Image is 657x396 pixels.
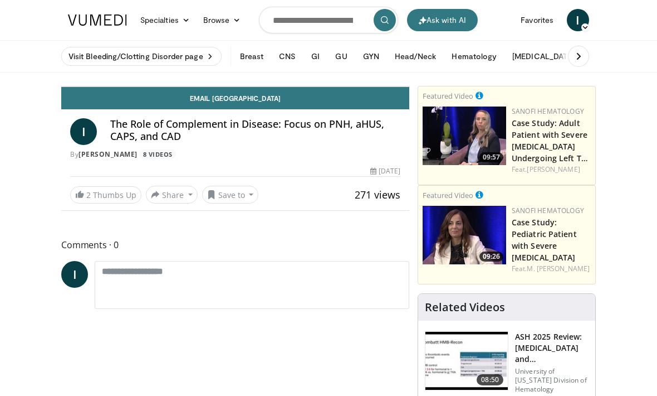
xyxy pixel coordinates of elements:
button: Save to [202,186,259,204]
a: Browse [197,9,248,31]
a: 2 Thumbs Up [70,186,141,204]
h4: The Role of Complement in Disease: Focus on PNH, aHUS, CAPS, and CAD [110,118,400,142]
button: Head/Neck [388,45,443,67]
a: Favorites [514,9,560,31]
a: Case Study: Pediatric Patient with Severe [MEDICAL_DATA] [512,217,577,263]
small: Featured Video [423,190,473,200]
a: Email [GEOGRAPHIC_DATA] [61,87,409,109]
a: Sanofi Hematology [512,107,584,116]
span: 08:50 [477,374,503,385]
button: Share [146,186,198,204]
a: Specialties [134,9,197,31]
span: 09:57 [479,152,503,162]
span: 271 views [355,188,400,201]
a: I [567,9,589,31]
a: M. [PERSON_NAME] [527,264,590,273]
a: [PERSON_NAME] [79,149,138,159]
a: 8 Videos [139,149,176,159]
h4: Related Videos [425,301,505,314]
img: 56c5d946-bae5-4321-8a51-81bab4a488ce.png.150x105_q85_crop-smart_upscale.png [423,206,506,264]
button: GYN [356,45,386,67]
img: VuMedi Logo [68,15,127,26]
a: Visit Bleeding/Clotting Disorder page [61,47,222,66]
p: University of [US_STATE] Division of Hematology [515,367,589,394]
div: [DATE] [370,166,400,176]
a: Sanofi Hematology [512,206,584,215]
span: 09:26 [479,252,503,262]
a: 09:57 [423,107,506,165]
button: Ask with AI [407,9,478,31]
img: dbfd5f25-7945-44a5-8d2f-245839b470de.150x105_q85_crop-smart_upscale.jpg [425,332,508,390]
div: Feat. [512,165,591,175]
button: GU [329,45,354,67]
a: 09:26 [423,206,506,264]
a: [PERSON_NAME] [527,165,580,174]
span: Comments 0 [61,238,409,252]
div: Feat. [512,264,591,274]
a: Case Study: Adult Patient with Severe [MEDICAL_DATA] Undergoing Left T… [512,118,588,163]
small: Featured Video [423,91,473,101]
a: I [70,118,97,145]
button: [MEDICAL_DATA] [506,45,581,67]
input: Search topics, interventions [259,7,398,33]
button: GI [305,45,326,67]
button: CNS [272,45,302,67]
div: By [70,149,400,160]
h3: ASH 2025 Review: [MEDICAL_DATA] and [MEDICAL_DATA] in Wom… [515,331,589,365]
span: 2 [86,190,91,200]
a: I [61,261,88,288]
button: Hematology [445,45,503,67]
img: 9bb8e921-2ce4-47af-9b13-3720f1061bf9.png.150x105_q85_crop-smart_upscale.png [423,107,506,165]
button: Breast [233,45,270,67]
